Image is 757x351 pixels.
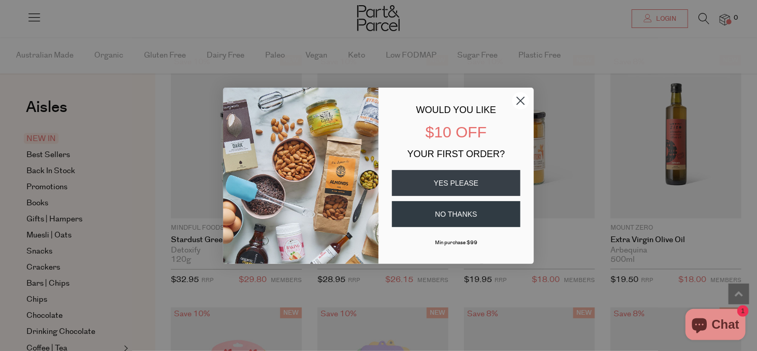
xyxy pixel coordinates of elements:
span: $10 OFF [426,123,487,141]
inbox-online-store-chat: Shopify online store chat [682,309,749,343]
button: NO THANKS [392,201,520,227]
button: YES PLEASE [392,170,520,196]
span: Min purchase $99 [435,239,477,246]
span: YOUR FIRST ORDER? [407,149,505,159]
span: WOULD YOU LIKE [416,105,497,115]
img: 43fba0fb-7538-40bc-babb-ffb1a4d097bc.jpeg [223,88,378,264]
button: Close dialog [512,92,530,110]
